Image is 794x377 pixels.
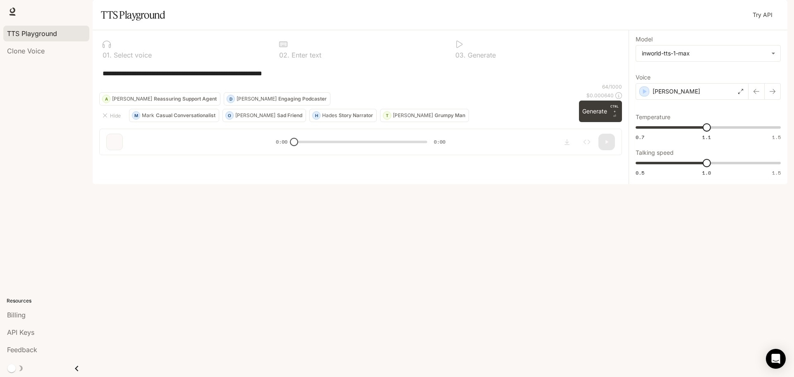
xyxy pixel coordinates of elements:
[586,92,614,99] p: $ 0.000640
[156,113,215,118] p: Casual Conversationalist
[279,52,289,58] p: 0 2 .
[766,349,786,369] div: Open Intercom Messenger
[702,169,711,176] span: 1.0
[579,101,622,122] button: GenerateCTRL +⏎
[383,109,391,122] div: T
[636,46,780,61] div: inworld-tts-1-max
[636,169,644,176] span: 0.5
[313,109,320,122] div: H
[435,113,465,118] p: Grumpy Man
[132,109,140,122] div: M
[393,113,433,118] p: [PERSON_NAME]
[277,113,302,118] p: Sad Friend
[636,36,653,42] p: Model
[455,52,466,58] p: 0 3 .
[226,109,233,122] div: O
[99,109,126,122] button: Hide
[339,113,373,118] p: Story Narrator
[636,74,651,80] p: Voice
[636,134,644,141] span: 0.7
[101,7,165,23] h1: TTS Playground
[112,96,152,101] p: [PERSON_NAME]
[99,92,220,106] button: A[PERSON_NAME]Reassuring Support Agent
[772,169,781,176] span: 1.5
[112,52,152,58] p: Select voice
[702,134,711,141] span: 1.1
[103,92,110,106] div: A
[237,96,277,101] p: [PERSON_NAME]
[224,92,330,106] button: D[PERSON_NAME]Engaging Podcaster
[222,109,306,122] button: O[PERSON_NAME]Sad Friend
[103,52,112,58] p: 0 1 .
[129,109,219,122] button: MMarkCasual Conversationalist
[322,113,337,118] p: Hades
[380,109,469,122] button: T[PERSON_NAME]Grumpy Man
[610,104,619,119] p: ⏎
[154,96,217,101] p: Reassuring Support Agent
[602,83,622,90] p: 64 / 1000
[749,7,776,23] a: Try API
[642,49,767,58] div: inworld-tts-1-max
[289,52,321,58] p: Enter text
[235,113,275,118] p: [PERSON_NAME]
[227,92,234,106] div: D
[278,96,327,101] p: Engaging Podcaster
[636,150,674,156] p: Talking speed
[636,114,670,120] p: Temperature
[772,134,781,141] span: 1.5
[142,113,154,118] p: Mark
[653,87,700,96] p: [PERSON_NAME]
[610,104,619,114] p: CTRL +
[466,52,496,58] p: Generate
[309,109,377,122] button: HHadesStory Narrator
